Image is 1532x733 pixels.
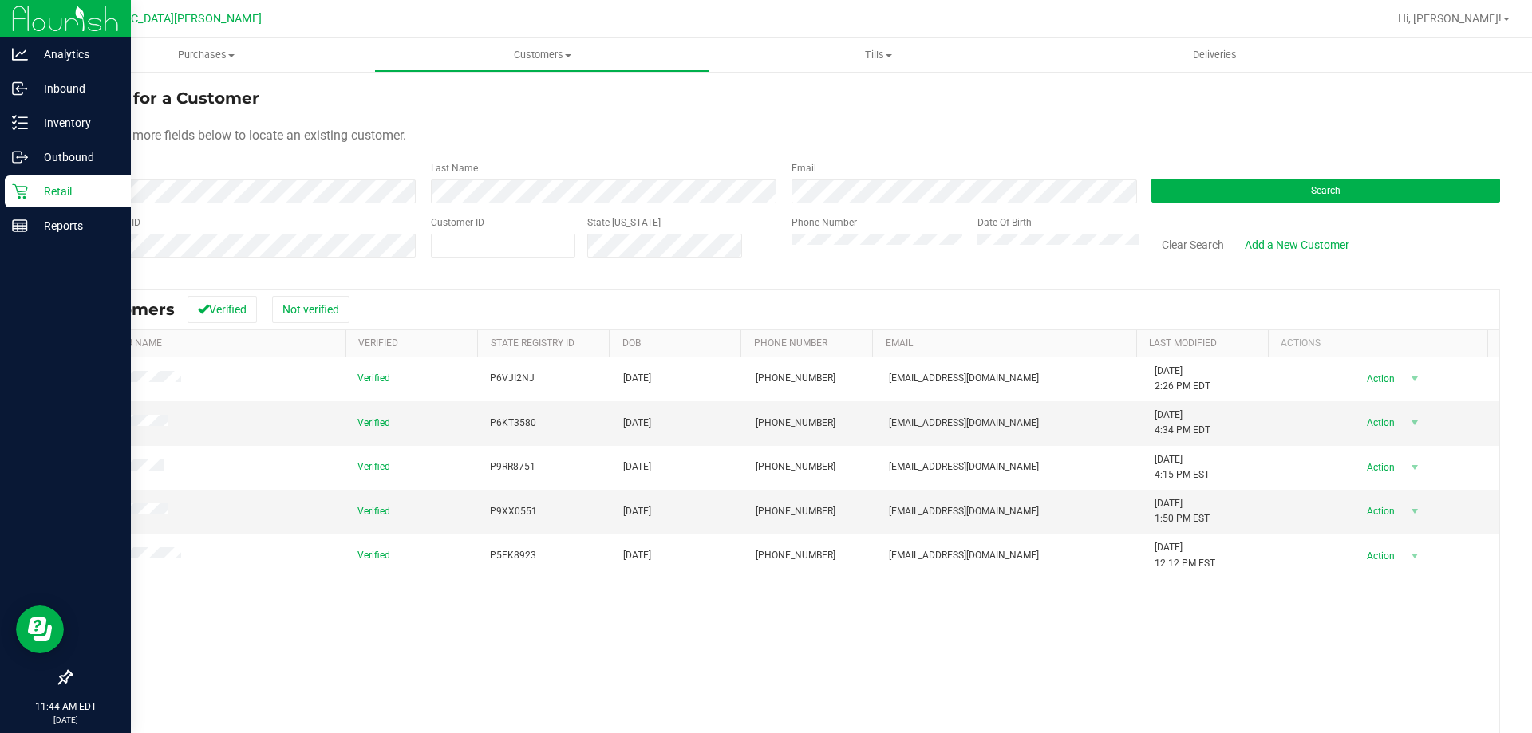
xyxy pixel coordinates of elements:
[711,48,1045,62] span: Tills
[792,161,816,175] label: Email
[374,38,710,72] a: Customers
[756,371,835,386] span: [PHONE_NUMBER]
[622,337,641,349] a: DOB
[889,548,1039,563] span: [EMAIL_ADDRESS][DOMAIN_NAME]
[889,459,1039,475] span: [EMAIL_ADDRESS][DOMAIN_NAME]
[375,48,709,62] span: Customers
[623,548,651,563] span: [DATE]
[12,149,28,165] inline-svg: Outbound
[28,45,124,64] p: Analytics
[7,700,124,714] p: 11:44 AM EDT
[65,12,262,26] span: [GEOGRAPHIC_DATA][PERSON_NAME]
[490,459,535,475] span: P9RR8751
[889,416,1039,431] span: [EMAIL_ADDRESS][DOMAIN_NAME]
[12,183,28,199] inline-svg: Retail
[188,296,257,323] button: Verified
[623,371,651,386] span: [DATE]
[977,215,1032,230] label: Date Of Birth
[1404,412,1424,434] span: select
[28,113,124,132] p: Inventory
[710,38,1046,72] a: Tills
[1281,337,1482,349] div: Actions
[490,416,536,431] span: P6KT3580
[1234,231,1360,258] a: Add a New Customer
[70,89,259,108] span: Search for a Customer
[357,371,390,386] span: Verified
[1155,452,1210,483] span: [DATE] 4:15 PM EST
[1352,500,1404,522] span: Action
[70,128,406,143] span: Use one or more fields below to locate an existing customer.
[623,504,651,519] span: [DATE]
[756,459,835,475] span: [PHONE_NUMBER]
[431,161,478,175] label: Last Name
[1404,368,1424,390] span: select
[889,504,1039,519] span: [EMAIL_ADDRESS][DOMAIN_NAME]
[756,548,835,563] span: [PHONE_NUMBER]
[1352,412,1404,434] span: Action
[1155,408,1210,438] span: [DATE] 4:34 PM EDT
[623,416,651,431] span: [DATE]
[28,216,124,235] p: Reports
[792,215,857,230] label: Phone Number
[1404,500,1424,522] span: select
[28,148,124,167] p: Outbound
[16,605,64,653] iframe: Resource center
[38,38,374,72] a: Purchases
[12,218,28,234] inline-svg: Reports
[490,548,536,563] span: P5FK8923
[754,337,827,349] a: Phone Number
[1352,368,1404,390] span: Action
[1404,456,1424,479] span: select
[1155,540,1215,570] span: [DATE] 12:12 PM EST
[1171,48,1258,62] span: Deliveries
[587,215,661,230] label: State [US_STATE]
[1352,545,1404,567] span: Action
[28,79,124,98] p: Inbound
[7,714,124,726] p: [DATE]
[357,548,390,563] span: Verified
[1047,38,1383,72] a: Deliveries
[490,371,535,386] span: P6VJI2NJ
[357,459,390,475] span: Verified
[1151,179,1500,203] button: Search
[431,215,484,230] label: Customer ID
[1155,364,1210,394] span: [DATE] 2:26 PM EDT
[1398,12,1502,25] span: Hi, [PERSON_NAME]!
[756,416,835,431] span: [PHONE_NUMBER]
[1352,456,1404,479] span: Action
[38,48,374,62] span: Purchases
[357,504,390,519] span: Verified
[886,337,913,349] a: Email
[12,81,28,97] inline-svg: Inbound
[1151,231,1234,258] button: Clear Search
[490,504,537,519] span: P9XX0551
[756,504,835,519] span: [PHONE_NUMBER]
[1404,545,1424,567] span: select
[272,296,349,323] button: Not verified
[12,115,28,131] inline-svg: Inventory
[1149,337,1217,349] a: Last Modified
[28,182,124,201] p: Retail
[1155,496,1210,526] span: [DATE] 1:50 PM EST
[1311,185,1340,196] span: Search
[889,371,1039,386] span: [EMAIL_ADDRESS][DOMAIN_NAME]
[358,337,398,349] a: Verified
[623,459,651,475] span: [DATE]
[12,46,28,62] inline-svg: Analytics
[357,416,390,431] span: Verified
[491,337,574,349] a: State Registry Id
